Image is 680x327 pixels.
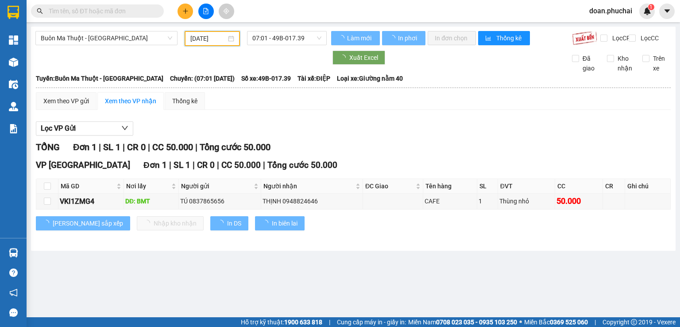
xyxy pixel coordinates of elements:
[332,51,385,65] button: Xuất Excel
[9,308,18,317] span: message
[197,160,215,170] span: CR 0
[221,160,261,170] span: CC 50.000
[340,54,349,61] span: loading
[556,195,601,207] div: 50.000
[263,160,265,170] span: |
[60,196,122,207] div: VKI1ZMG4
[148,142,150,152] span: |
[125,196,177,206] div: DĐ: BMT
[180,196,259,206] div: TÚ 0837865656
[182,8,189,14] span: plus
[263,196,361,206] div: THỊNH 0948824646
[9,269,18,277] span: question-circle
[252,31,322,45] span: 07:01 - 49B-017.39
[337,317,406,327] span: Cung cấp máy in - giấy in:
[365,181,414,191] span: ĐC Giao
[649,54,671,73] span: Trên xe
[73,142,97,152] span: Đơn 1
[241,317,322,327] span: Hỗ trợ kỹ thuật:
[105,96,156,106] div: Xem theo VP nhận
[550,319,588,326] strong: 0369 525 060
[349,53,378,62] span: Xuất Excel
[126,181,170,191] span: Nơi lấy
[436,319,517,326] strong: 0708 023 035 - 0935 103 250
[36,142,60,152] span: TỔNG
[408,317,517,327] span: Miền Nam
[152,142,193,152] span: CC 50.000
[284,319,322,326] strong: 1900 633 818
[572,31,597,45] img: 9k=
[223,8,229,14] span: aim
[579,54,601,73] span: Đã giao
[61,181,115,191] span: Mã GD
[649,4,653,10] span: 1
[331,31,380,45] button: Làm mới
[625,179,671,194] th: Ghi chú
[595,317,596,327] span: |
[659,4,675,19] button: caret-down
[172,96,197,106] div: Thống kê
[190,34,226,43] input: 08/10/2025
[49,6,153,16] input: Tìm tên, số ĐT hoặc mã đơn
[9,58,18,67] img: warehouse-icon
[499,196,553,206] div: Thùng nhỏ
[37,8,43,14] span: search
[58,194,124,209] td: VKI1ZMG4
[272,218,297,228] span: In biên lai
[496,33,523,43] span: Thống kê
[485,35,493,42] span: bar-chart
[648,4,654,10] sup: 1
[582,5,639,16] span: doan.phuchai
[43,220,53,226] span: loading
[337,74,403,83] span: Loại xe: Giường nằm 40
[609,33,632,43] span: Lọc CR
[428,31,476,45] button: In đơn chọn
[478,31,530,45] button: bar-chartThống kê
[555,179,603,194] th: CC
[193,160,195,170] span: |
[347,33,373,43] span: Làm mới
[127,142,146,152] span: CR 0
[103,142,120,152] span: SL 1
[8,6,19,19] img: logo-vxr
[9,80,18,89] img: warehouse-icon
[137,216,204,230] button: Nhập kho nhận
[9,35,18,45] img: dashboard-icon
[217,220,227,226] span: loading
[338,35,346,41] span: loading
[36,121,133,136] button: Lọc VP Gửi
[241,74,291,83] span: Số xe: 49B-017.39
[181,181,252,191] span: Người gửi
[203,8,209,14] span: file-add
[614,54,636,73] span: Kho nhận
[479,196,496,206] div: 1
[9,102,18,111] img: warehouse-icon
[210,216,248,230] button: In DS
[477,179,498,194] th: SL
[169,160,171,170] span: |
[143,160,167,170] span: Đơn 1
[200,142,270,152] span: Tổng cước 50.000
[663,7,671,15] span: caret-down
[637,33,660,43] span: Lọc CC
[36,75,163,82] b: Tuyến: Buôn Ma Thuột - [GEOGRAPHIC_DATA]
[329,317,330,327] span: |
[36,216,130,230] button: [PERSON_NAME] sắp xếp
[498,179,555,194] th: ĐVT
[198,4,214,19] button: file-add
[267,160,337,170] span: Tổng cước 50.000
[262,220,272,226] span: loading
[519,320,522,324] span: ⚪️
[53,218,123,228] span: [PERSON_NAME] sắp xếp
[524,317,588,327] span: Miền Bắc
[398,33,418,43] span: In phơi
[174,160,190,170] span: SL 1
[9,124,18,133] img: solution-icon
[255,216,305,230] button: In biên lai
[41,123,76,134] span: Lọc VP Gửi
[219,4,234,19] button: aim
[123,142,125,152] span: |
[170,74,235,83] span: Chuyến: (07:01 [DATE])
[603,179,626,194] th: CR
[389,35,397,41] span: loading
